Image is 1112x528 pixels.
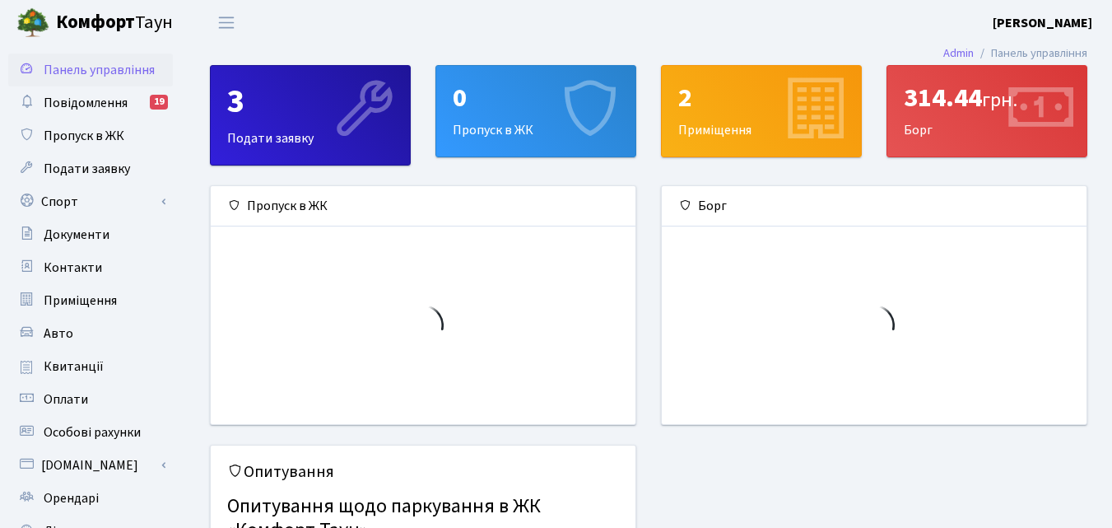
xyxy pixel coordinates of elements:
[206,9,247,36] button: Переключити навігацію
[8,383,173,416] a: Оплати
[8,119,173,152] a: Пропуск в ЖК
[44,160,130,178] span: Подати заявку
[44,292,117,310] span: Приміщення
[8,218,173,251] a: Документи
[919,36,1112,71] nav: breadcrumb
[678,82,844,114] div: 2
[44,325,73,343] span: Авто
[453,82,619,114] div: 0
[150,95,168,110] div: 19
[8,86,173,119] a: Повідомлення19
[435,65,636,157] a: 0Пропуск в ЖК
[44,127,124,145] span: Пропуск в ЖК
[436,66,635,157] div: Пропуск в ЖК
[8,416,173,449] a: Особові рахунки
[44,390,88,409] span: Оплати
[662,66,861,157] div: Приміщення
[8,350,173,383] a: Квитанції
[211,186,635,227] div: Пропуск в ЖК
[8,185,173,218] a: Спорт
[56,9,173,37] span: Таун
[993,14,1092,32] b: [PERSON_NAME]
[44,61,155,79] span: Панель управління
[974,44,1087,63] li: Панель управління
[8,284,173,317] a: Приміщення
[8,152,173,185] a: Подати заявку
[16,7,49,40] img: logo.png
[8,317,173,350] a: Авто
[8,482,173,515] a: Орендарі
[993,13,1092,33] a: [PERSON_NAME]
[8,251,173,284] a: Контакти
[44,259,102,277] span: Контакти
[210,65,411,166] a: 3Подати заявку
[662,186,1086,227] div: Борг
[887,66,1086,157] div: Борг
[943,44,974,62] a: Admin
[211,66,410,165] div: Подати заявку
[56,9,135,35] b: Комфорт
[44,94,128,112] span: Повідомлення
[44,357,104,376] span: Квитанції
[44,226,109,244] span: Документи
[982,86,1017,114] span: грн.
[44,423,141,442] span: Особові рахунки
[44,489,99,507] span: Орендарі
[8,449,173,482] a: [DOMAIN_NAME]
[904,82,1070,114] div: 314.44
[227,82,393,122] div: 3
[661,65,862,157] a: 2Приміщення
[8,54,173,86] a: Панель управління
[227,462,619,482] h5: Опитування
